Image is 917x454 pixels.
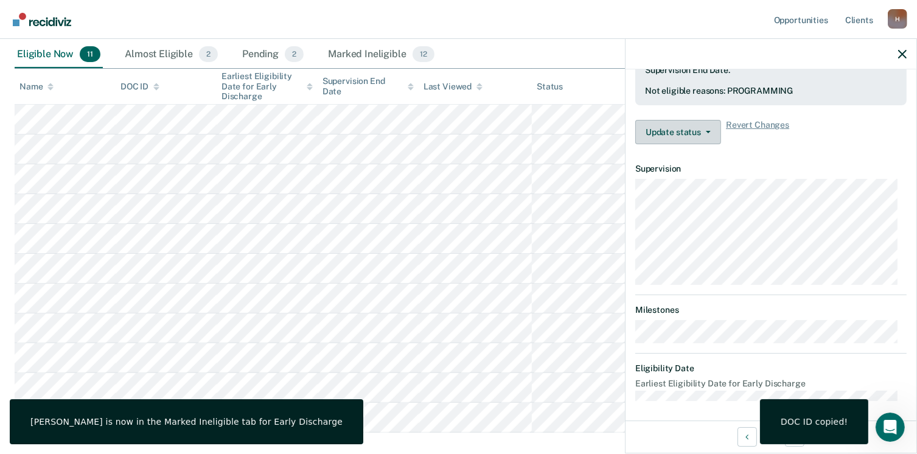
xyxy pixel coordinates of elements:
div: H [888,9,907,29]
span: 2 [285,46,304,62]
img: Recidiviz [13,13,71,26]
div: Last Viewed [424,82,483,92]
div: DOC ID copied! [781,416,848,427]
div: Not eligible reasons: PROGRAMMING [645,86,897,96]
div: Almost Eligible [122,41,220,68]
div: Supervision End Date [323,76,414,97]
div: Earliest Eligibility Date for Early Discharge [221,71,313,102]
div: Name [19,82,54,92]
dt: Earliest Eligibility Date for Early Discharge [635,379,907,389]
span: 12 [413,46,434,62]
span: 11 [80,46,100,62]
div: 7 / 20 [626,421,916,453]
div: Marked Ineligible [326,41,436,68]
div: Eligible Now [15,41,103,68]
div: Status [537,82,563,92]
iframe: Intercom live chat [876,413,905,442]
dt: Eligibility Date [635,363,907,374]
dt: Supervision [635,164,907,174]
div: Pending [240,41,306,68]
div: DOC ID [120,82,159,92]
span: Revert Changes [726,120,789,144]
span: 2 [199,46,218,62]
button: Update status [635,120,721,144]
div: [PERSON_NAME] is now in the Marked Ineligible tab for Early Discharge [30,416,343,427]
dt: Milestones [635,305,907,315]
button: Previous Opportunity [737,427,757,447]
button: Profile dropdown button [888,9,907,29]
